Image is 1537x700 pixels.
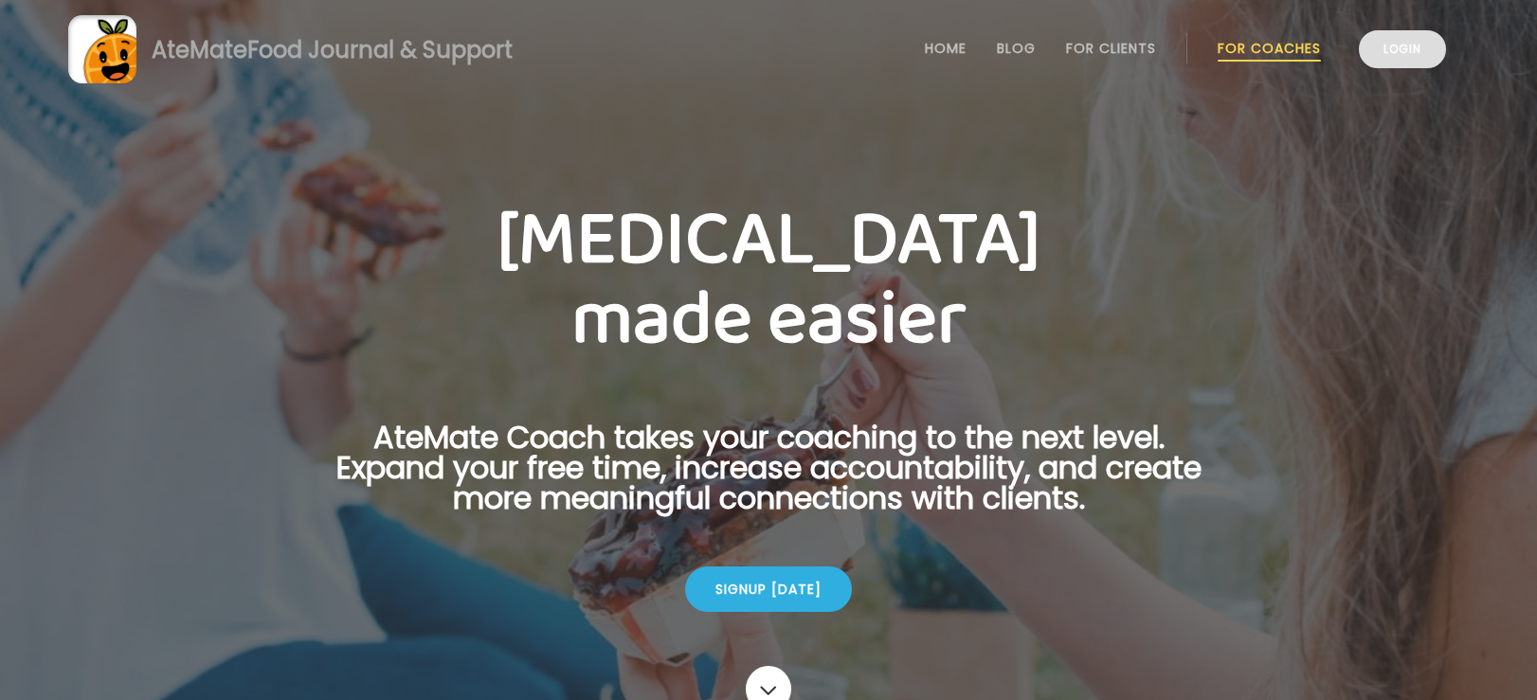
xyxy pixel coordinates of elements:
[68,15,1469,83] a: AteMateFood Journal & Support
[1218,41,1321,56] a: For Coaches
[247,34,513,65] span: Food Journal & Support
[136,33,513,66] div: AteMate
[685,566,852,612] div: Signup [DATE]
[1066,41,1156,56] a: For Clients
[925,41,967,56] a: Home
[306,422,1231,536] p: AteMate Coach takes your coaching to the next level. Expand your free time, increase accountabili...
[997,41,1036,56] a: Blog
[306,201,1231,360] h1: [MEDICAL_DATA] made easier
[1359,30,1446,68] a: Login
